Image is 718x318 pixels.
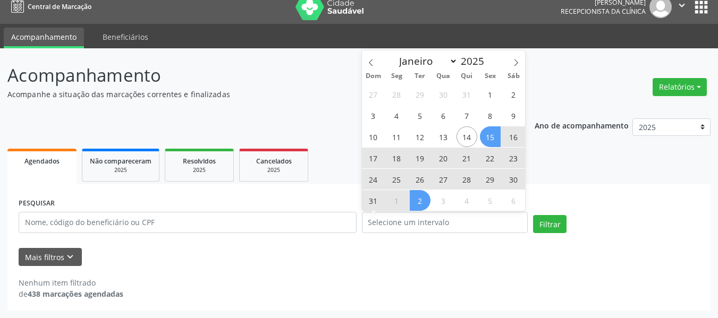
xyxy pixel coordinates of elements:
[653,78,707,96] button: Relatórios
[19,195,55,212] label: PESQUISAR
[480,169,501,190] span: Agosto 29, 2025
[410,105,430,126] span: Agosto 5, 2025
[457,190,477,211] span: Setembro 4, 2025
[90,157,151,166] span: Não compareceram
[410,126,430,147] span: Agosto 12, 2025
[386,126,407,147] span: Agosto 11, 2025
[90,166,151,174] div: 2025
[503,126,524,147] span: Agosto 16, 2025
[24,157,60,166] span: Agendados
[410,84,430,105] span: Julho 29, 2025
[457,148,477,168] span: Agosto 21, 2025
[410,148,430,168] span: Agosto 19, 2025
[433,190,454,211] span: Setembro 3, 2025
[433,169,454,190] span: Agosto 27, 2025
[410,169,430,190] span: Agosto 26, 2025
[408,73,432,80] span: Ter
[7,89,500,100] p: Acompanhe a situação das marcações correntes e finalizadas
[503,190,524,211] span: Setembro 6, 2025
[19,248,82,267] button: Mais filtroskeyboard_arrow_down
[455,73,478,80] span: Qui
[28,289,123,299] strong: 438 marcações agendadas
[19,277,123,288] div: Nenhum item filtrado
[7,62,500,89] p: Acompanhamento
[28,2,91,11] span: Central de Marcação
[433,148,454,168] span: Agosto 20, 2025
[362,73,385,80] span: Dom
[64,251,76,263] i: keyboard_arrow_down
[503,148,524,168] span: Agosto 23, 2025
[503,84,524,105] span: Agosto 2, 2025
[363,105,384,126] span: Agosto 3, 2025
[433,126,454,147] span: Agosto 13, 2025
[561,7,646,16] span: Recepcionista da clínica
[433,105,454,126] span: Agosto 6, 2025
[95,28,156,46] a: Beneficiários
[19,212,357,233] input: Nome, código do beneficiário ou CPF
[183,157,216,166] span: Resolvidos
[363,148,384,168] span: Agosto 17, 2025
[457,169,477,190] span: Agosto 28, 2025
[503,105,524,126] span: Agosto 9, 2025
[386,105,407,126] span: Agosto 4, 2025
[363,190,384,211] span: Agosto 31, 2025
[480,148,501,168] span: Agosto 22, 2025
[480,84,501,105] span: Agosto 1, 2025
[385,73,408,80] span: Seg
[363,169,384,190] span: Agosto 24, 2025
[363,84,384,105] span: Julho 27, 2025
[480,126,501,147] span: Agosto 15, 2025
[410,190,430,211] span: Setembro 2, 2025
[433,84,454,105] span: Julho 30, 2025
[386,190,407,211] span: Setembro 1, 2025
[503,169,524,190] span: Agosto 30, 2025
[480,105,501,126] span: Agosto 8, 2025
[457,84,477,105] span: Julho 31, 2025
[432,73,455,80] span: Qua
[478,73,502,80] span: Sex
[480,190,501,211] span: Setembro 5, 2025
[457,126,477,147] span: Agosto 14, 2025
[394,54,458,68] select: Month
[457,105,477,126] span: Agosto 7, 2025
[533,215,567,233] button: Filtrar
[4,28,84,48] a: Acompanhamento
[535,118,629,132] p: Ano de acompanhamento
[386,169,407,190] span: Agosto 25, 2025
[362,212,528,233] input: Selecione um intervalo
[363,126,384,147] span: Agosto 10, 2025
[256,157,292,166] span: Cancelados
[502,73,525,80] span: Sáb
[386,84,407,105] span: Julho 28, 2025
[458,54,493,68] input: Year
[19,288,123,299] div: de
[247,166,300,174] div: 2025
[173,166,226,174] div: 2025
[386,148,407,168] span: Agosto 18, 2025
